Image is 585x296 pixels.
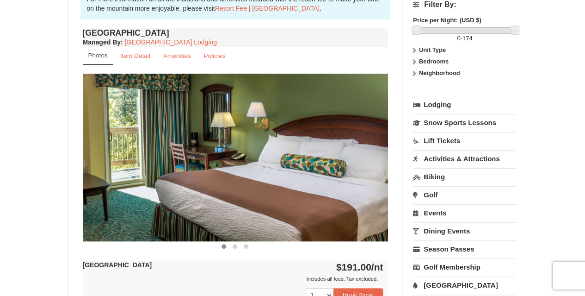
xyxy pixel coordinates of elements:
[413,186,516,203] a: Golf
[88,52,108,59] small: Photos
[413,150,516,167] a: Activities & Attractions
[413,34,516,43] label: -
[83,38,123,46] strong: :
[120,52,150,59] small: Item Detail
[457,35,460,42] span: 0
[413,96,516,113] a: Lodging
[163,52,191,59] small: Amenities
[419,58,449,65] strong: Bedrooms
[413,277,516,294] a: [GEOGRAPHIC_DATA]
[413,240,516,258] a: Season Passes
[83,261,152,269] strong: [GEOGRAPHIC_DATA]
[413,17,481,24] strong: Price per Night: (USD $)
[371,262,383,272] span: /nt
[197,47,231,65] a: Policies
[83,274,383,283] div: Includes all fees. Tax excluded.
[413,168,516,185] a: Biking
[413,204,516,221] a: Events
[413,222,516,239] a: Dining Events
[114,47,156,65] a: Item Detail
[157,47,197,65] a: Amenities
[83,28,388,38] h4: [GEOGRAPHIC_DATA]
[419,69,460,76] strong: Neighborhood
[83,38,121,46] span: Managed By
[413,114,516,131] a: Snow Sports Lessons
[413,258,516,276] a: Golf Membership
[83,47,113,65] a: Photos
[83,74,388,241] img: 18876286-36-6bbdb14b.jpg
[203,52,225,59] small: Policies
[462,35,473,42] span: 174
[413,0,516,9] h4: Filter By:
[215,5,320,12] a: Resort Fee | [GEOGRAPHIC_DATA]
[125,38,217,46] a: [GEOGRAPHIC_DATA] Lodging
[413,132,516,149] a: Lift Tickets
[419,46,446,53] strong: Unit Type
[336,262,383,272] strong: $191.00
